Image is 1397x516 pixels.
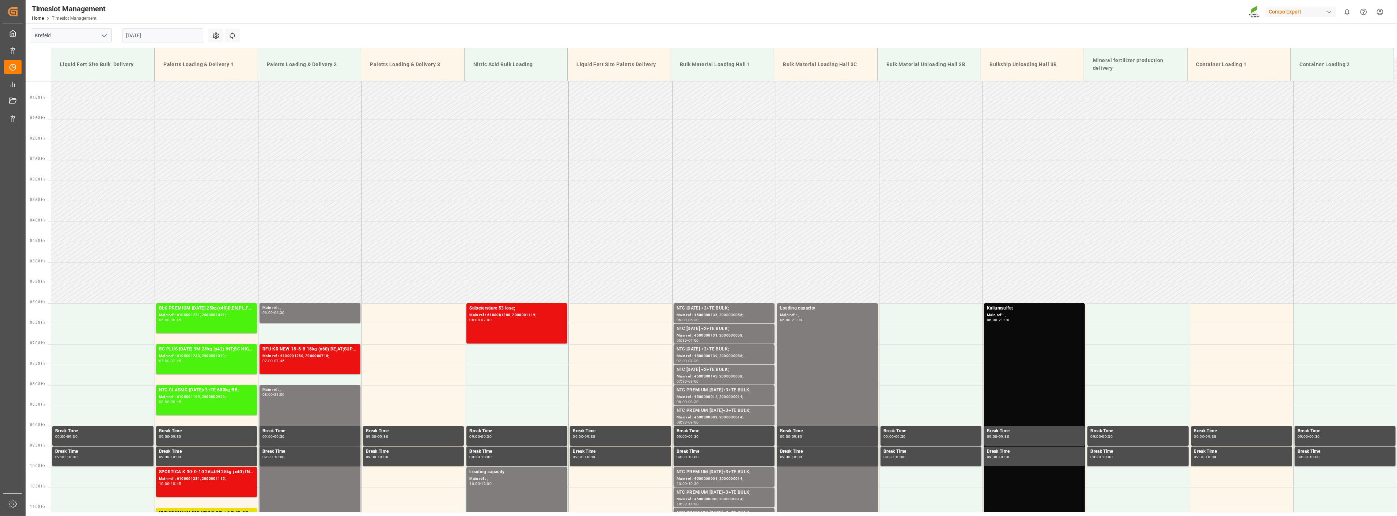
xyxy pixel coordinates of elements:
div: - [687,339,688,342]
div: Liquid Fert Site Bulk Delivery [57,58,148,71]
div: 10:00 [469,482,480,485]
div: - [273,359,274,363]
div: - [687,455,688,459]
div: 10:00 [274,455,285,459]
div: 06:45 [171,318,181,322]
span: 07:00 Hr [30,341,45,345]
div: Break Time [159,428,254,435]
div: Break Time [1298,448,1393,455]
input: DD.MM.YYYY [122,29,203,42]
button: show 0 new notifications [1339,4,1355,20]
div: 07:00 [688,339,699,342]
div: Break Time [1090,448,1185,455]
div: - [894,435,895,438]
div: Main ref : , [262,387,357,393]
div: 09:00 [677,435,687,438]
div: 08:00 [262,393,273,396]
div: 06:00 [469,318,480,322]
div: - [169,359,170,363]
div: 10:00 [999,455,1009,459]
div: - [687,400,688,403]
div: 09:30 [999,435,1009,438]
div: - [997,455,999,459]
div: Break Time [55,448,151,455]
div: Break Time [1298,428,1393,435]
div: Main ref : 6100001199, 2000000929; [159,394,254,400]
div: Bulk Material Loading Hall 3C [780,58,871,71]
div: 09:30 [1102,435,1113,438]
div: Main ref : 6100001280, 2000001119; [469,312,564,318]
span: 03:00 Hr [30,177,45,181]
div: 07:00 [677,359,687,363]
div: - [169,435,170,438]
div: Break Time [573,428,668,435]
div: - [480,435,481,438]
div: 06:00 [987,318,997,322]
div: 08:30 [677,421,687,424]
div: 09:30 [573,455,583,459]
div: Break Time [1194,448,1289,455]
div: Main ref : 4500000131, 2000000058; [677,333,772,339]
div: Kaliumsulfat [987,305,1082,312]
div: 06:00 [262,311,273,314]
div: Main ref : , [469,476,564,482]
div: 09:00 [987,435,997,438]
div: NTC PREMIUM [DATE]+3+TE BULK; [677,407,772,414]
div: 08:00 [688,380,699,383]
div: 09:30 [780,455,791,459]
span: 03:30 Hr [30,198,45,202]
div: - [169,400,170,403]
div: Paletts Loading & Delivery 3 [367,58,458,71]
div: Salpetersäure 53 lose; [469,305,564,312]
div: 09:30 [274,435,285,438]
div: 07:30 [688,359,699,363]
div: - [687,482,688,485]
div: - [1204,455,1205,459]
div: Main ref : 4500000139, 2000000058; [677,353,772,359]
div: NTC PREMIUM [DATE]+3+TE BULK; [677,387,772,394]
div: Break Time [573,448,668,455]
div: - [273,311,274,314]
div: - [66,455,67,459]
div: 09:00 [262,435,273,438]
div: 10:30 [677,502,687,506]
div: Break Time [1194,428,1289,435]
div: - [169,482,170,485]
div: 21:00 [274,393,285,396]
div: 10:00 [1102,455,1113,459]
div: 10:00 [481,455,492,459]
div: - [1101,455,1102,459]
div: - [376,455,378,459]
div: Main ref : 4500000135, 2000000058; [677,312,772,318]
div: 09:30 [469,455,480,459]
span: 07:30 Hr [30,361,45,365]
div: 09:30 [262,455,273,459]
div: Main ref : 6100001250, 2000000718; [262,353,357,359]
div: Liquid Fert Site Paletts Delivery [573,58,665,71]
div: NTC [DATE] +2+TE BULK; [677,325,772,333]
div: Main ref : 4500000012, 2000000014; [677,394,772,400]
span: 09:00 Hr [30,423,45,427]
div: Main ref : 6100001233, 2000001049; [159,353,254,359]
div: 09:00 [780,435,791,438]
div: Break Time [677,448,772,455]
span: 05:00 Hr [30,259,45,263]
div: Break Time [780,448,875,455]
div: - [687,421,688,424]
div: 10:00 [378,455,388,459]
div: 06:00 [677,318,687,322]
div: 09:30 [688,435,699,438]
input: Type to search/select [31,29,112,42]
div: - [1204,435,1205,438]
div: Break Time [366,428,461,435]
div: 10:30 [688,482,699,485]
img: Screenshot%202023-09-29%20at%2010.02.21.png_1712312052.png [1249,5,1261,18]
div: - [894,455,895,459]
div: - [791,318,792,322]
span: 02:30 Hr [30,157,45,161]
div: Break Time [1090,428,1185,435]
div: Break Time [262,448,357,455]
div: Break Time [883,448,978,455]
div: Main ref : 4500000009, 2000000014; [677,414,772,421]
div: 09:30 [883,455,894,459]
